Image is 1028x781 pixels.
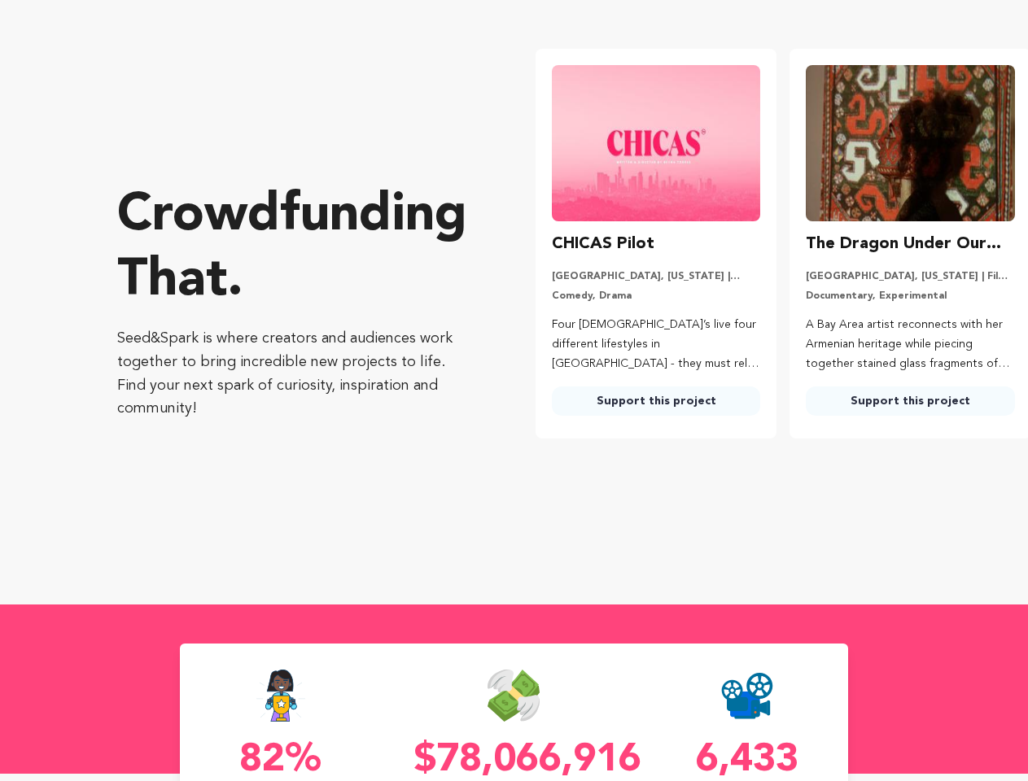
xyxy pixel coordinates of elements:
[117,327,470,421] p: Seed&Spark is where creators and audiences work together to bring incredible new projects to life...
[552,316,761,373] p: Four [DEMOGRAPHIC_DATA]’s live four different lifestyles in [GEOGRAPHIC_DATA] - they must rely on...
[413,741,615,780] p: $78,066,916
[552,270,761,283] p: [GEOGRAPHIC_DATA], [US_STATE] | Series
[552,386,761,416] a: Support this project
[806,386,1015,416] a: Support this project
[180,741,381,780] p: 82%
[552,231,654,257] h3: CHICAS Pilot
[806,316,1015,373] p: A Bay Area artist reconnects with her Armenian heritage while piecing together stained glass frag...
[806,65,1015,221] img: The Dragon Under Our Feet image
[552,65,761,221] img: CHICAS Pilot image
[117,184,470,314] p: Crowdfunding that .
[806,231,1015,257] h3: The Dragon Under Our Feet
[552,290,761,303] p: Comedy, Drama
[488,670,540,722] img: Seed&Spark Money Raised Icon
[647,741,848,780] p: 6,433
[721,670,773,722] img: Seed&Spark Projects Created Icon
[806,290,1015,303] p: Documentary, Experimental
[806,270,1015,283] p: [GEOGRAPHIC_DATA], [US_STATE] | Film Feature
[256,670,306,722] img: Seed&Spark Success Rate Icon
